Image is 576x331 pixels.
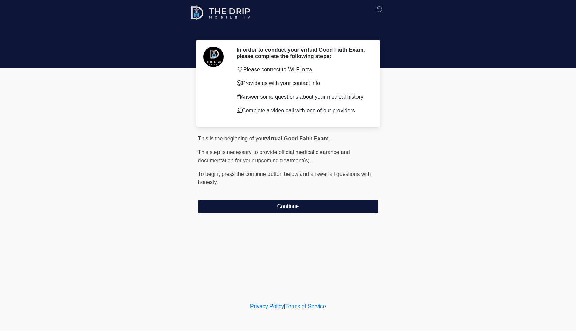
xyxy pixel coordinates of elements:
[250,303,284,309] a: Privacy Policy
[237,66,368,74] p: Please connect to Wi-Fi now
[191,5,251,20] img: The Drip Mobile IV Logo
[198,200,378,213] button: Continue
[237,47,368,60] h2: In order to conduct your virtual Good Faith Exam, please complete the following steps:
[198,136,266,142] span: This is the beginning of your
[237,106,368,115] p: Complete a video call with one of our providers
[237,79,368,87] p: Provide us with your contact info
[203,47,224,67] img: Agent Avatar
[266,136,329,142] strong: virtual Good Faith Exam
[285,303,326,309] a: Terms of Service
[237,93,368,101] p: Answer some questions about your medical history
[193,24,383,37] h1: ‎ ‎ ‎
[198,171,371,185] span: press the continue button below and answer all questions with honesty.
[329,136,330,142] span: .
[198,149,350,163] span: This step is necessary to provide official medical clearance and documentation for your upcoming ...
[284,303,285,309] a: |
[198,171,222,177] span: To begin,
